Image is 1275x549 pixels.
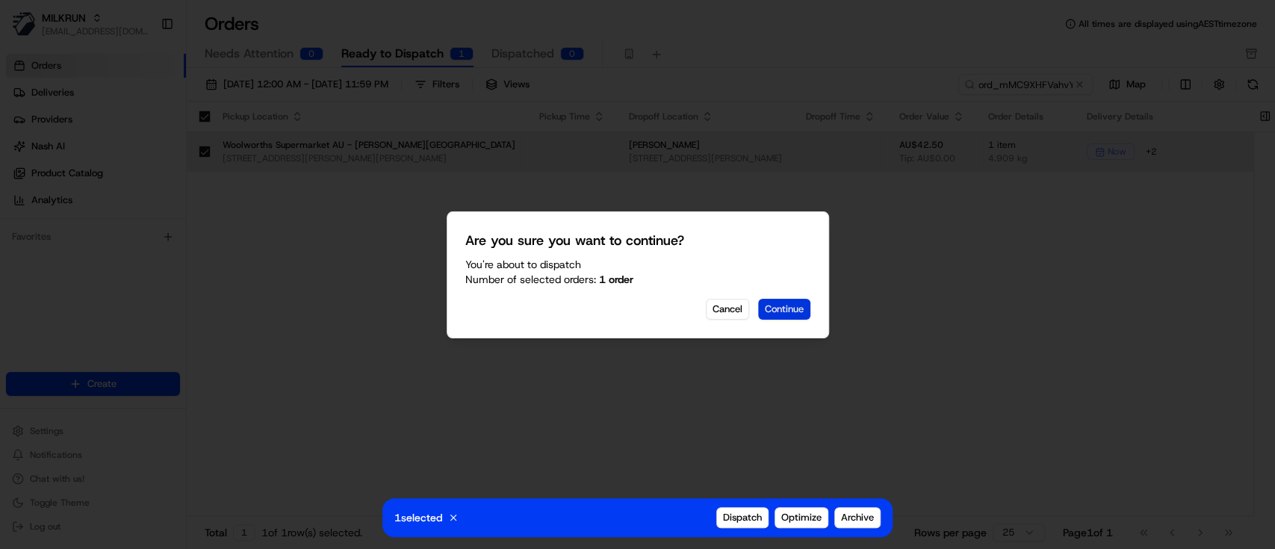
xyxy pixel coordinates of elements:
button: Cancel [706,299,749,320]
button: Continue [758,299,810,320]
span: Dispatch [540,258,581,271]
p: You're about to [465,257,810,287]
span: Number of selected orders: [465,272,596,287]
strong: 1 order [599,272,633,287]
h2: Are you sure you want to continue? [465,230,810,251]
